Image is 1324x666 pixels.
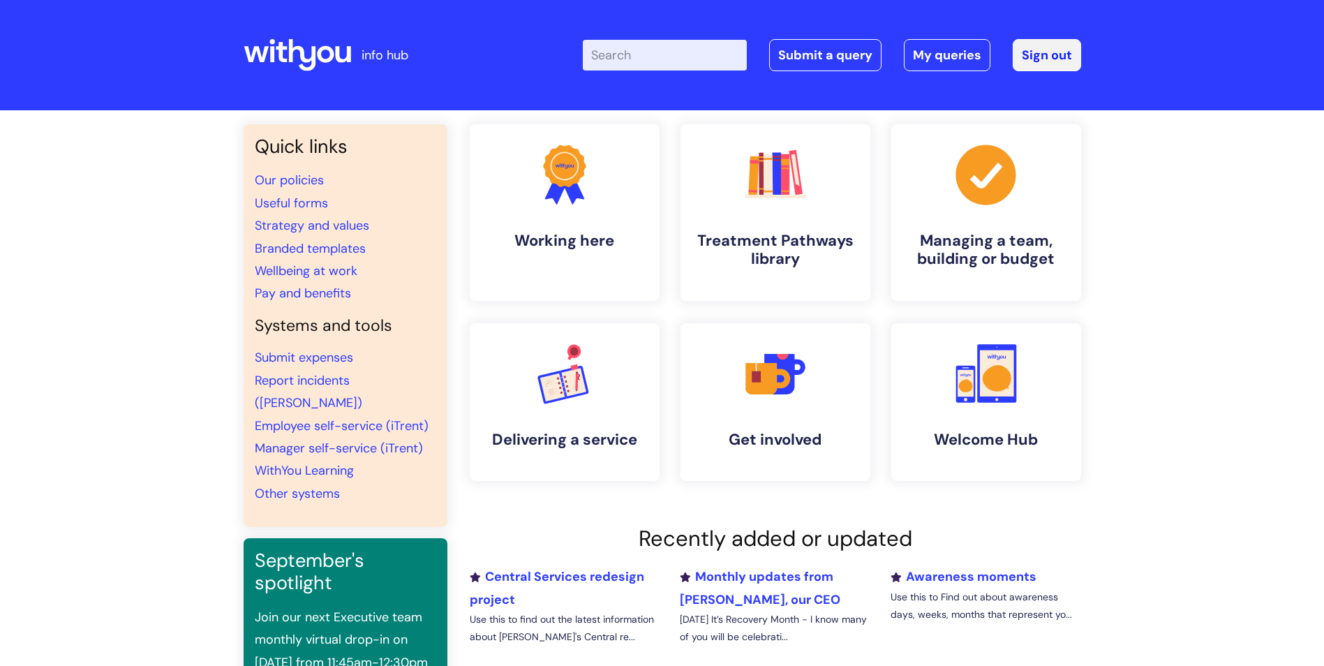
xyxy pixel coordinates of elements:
div: | - [583,39,1081,71]
a: Monthly updates from [PERSON_NAME], our CEO [680,568,840,607]
h4: Managing a team, building or budget [902,232,1070,269]
p: Use this to find out the latest information about [PERSON_NAME]'s Central re... [470,611,660,646]
a: Pay and benefits [255,285,351,302]
a: Employee self-service (iTrent) [255,417,429,434]
h4: Systems and tools [255,316,436,336]
a: Submit expenses [255,349,353,366]
a: Submit a query [769,39,882,71]
p: Use this to Find out about awareness days, weeks, months that represent yo... [891,589,1080,623]
p: [DATE] It’s Recovery Month - I know many of you will be celebrati... [680,611,870,646]
a: My queries [904,39,990,71]
a: Sign out [1013,39,1081,71]
h4: Working here [481,232,648,250]
a: Delivering a service [470,323,660,481]
p: info hub [362,44,408,66]
a: Central Services redesign project [470,568,644,607]
h4: Treatment Pathways library [692,232,859,269]
a: WithYou Learning [255,462,354,479]
a: Treatment Pathways library [680,124,870,301]
h3: Quick links [255,135,436,158]
a: Report incidents ([PERSON_NAME]) [255,372,362,411]
h4: Delivering a service [481,431,648,449]
a: Wellbeing at work [255,262,357,279]
a: Our policies [255,172,324,188]
h4: Welcome Hub [902,431,1070,449]
a: Other systems [255,485,340,502]
h2: Recently added or updated [470,526,1081,552]
a: Branded templates [255,240,366,257]
a: Awareness moments [891,568,1036,585]
a: Useful forms [255,195,328,212]
a: Strategy and values [255,217,369,234]
h4: Get involved [692,431,859,449]
a: Welcome Hub [891,323,1081,481]
a: Manager self-service (iTrent) [255,440,423,457]
h3: September's spotlight [255,549,436,595]
a: Get involved [680,323,870,481]
input: Search [583,40,747,71]
a: Managing a team, building or budget [891,124,1081,301]
a: Working here [470,124,660,301]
